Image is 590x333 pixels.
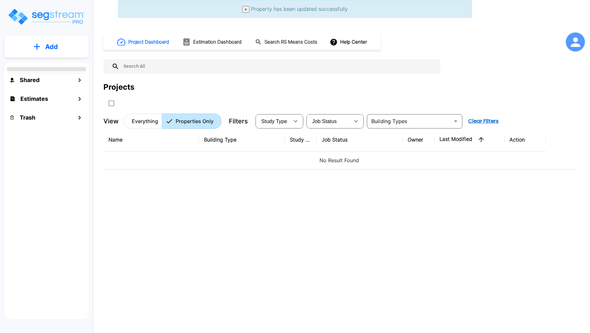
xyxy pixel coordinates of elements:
[20,94,48,103] h1: Estimates
[403,128,434,151] th: Owner
[119,59,437,74] input: Search All
[434,128,504,151] th: Last Modified
[504,128,546,151] th: Action
[312,119,337,124] span: Job Status
[466,115,501,128] button: Clear Filters
[308,112,350,130] div: Select
[115,35,172,49] button: Project Dashboard
[124,114,221,129] div: Platform
[264,38,317,46] h1: Search RS Means Costs
[45,42,58,52] p: Add
[103,116,119,126] p: View
[317,128,403,151] th: Job Status
[261,119,287,124] span: Study Type
[20,113,35,122] h1: Trash
[285,128,317,151] th: Study Type
[103,81,134,93] div: Projects
[229,116,248,126] p: Filters
[180,35,245,49] button: Estimation Dashboard
[199,128,285,151] th: Building Type
[105,97,118,110] button: SelectAll
[162,114,221,129] button: Properties Only
[128,38,169,46] h1: Project Dashboard
[7,8,85,26] img: Logo
[328,36,369,48] button: Help Center
[251,6,348,12] span: Property has been updated successfully
[103,128,199,151] th: Name
[193,38,242,46] h1: Estimation Dashboard
[242,6,250,13] button: Close
[451,117,460,126] button: Open
[245,7,247,12] span: ×
[176,117,214,125] p: Properties Only
[20,76,39,84] h1: Shared
[253,36,321,48] button: Search RS Means Costs
[257,112,289,130] div: Select
[109,156,570,164] p: No Result Found
[132,117,158,125] p: Everything
[4,38,88,56] button: Add
[369,117,450,126] input: Building Types
[124,114,162,129] button: Everything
